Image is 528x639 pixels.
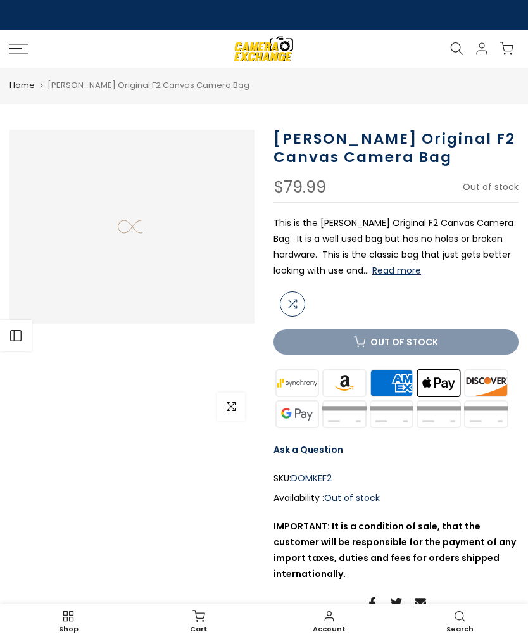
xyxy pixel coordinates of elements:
span: Shop [9,626,127,633]
span: Search [401,626,519,633]
img: visa [463,398,510,429]
a: Ask a Question [273,443,343,456]
img: american express [368,367,415,398]
img: apple pay [415,367,463,398]
div: SKU: [273,471,519,486]
span: Out of stock [324,491,380,504]
h1: [PERSON_NAME] Original F2 Canvas Camera Bag [273,130,519,167]
span: [PERSON_NAME] Original F2 Canvas Camera Bag [47,79,249,91]
strong: IMPORTANT: It is a condition of sale, that the customer will be responsible for the payment of an... [273,520,516,581]
a: Share on Twitter [391,595,402,611]
span: DOMKEF2 [291,471,332,486]
img: synchrony [273,367,321,398]
img: discover [463,367,510,398]
img: paypal [368,398,415,429]
a: Cart [134,607,264,636]
img: master [321,398,368,429]
span: Cart [140,626,258,633]
button: Read more [372,265,421,276]
p: This is the [PERSON_NAME] Original F2 Canvas Camera Bag. It is a well used bag but has no holes o... [273,215,519,279]
span: Account [270,626,388,633]
a: Share on Facebook [367,595,378,611]
a: Shop [3,607,134,636]
div: $79.99 [273,179,326,196]
a: Share on Email [415,595,426,611]
img: shopify pay [415,398,463,429]
a: Account [264,607,394,636]
span: Out of stock [463,180,519,193]
a: Home [9,79,35,92]
a: Search [394,607,525,636]
div: Availability : [273,490,519,506]
img: amazon payments [321,367,368,398]
img: google pay [273,398,321,429]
